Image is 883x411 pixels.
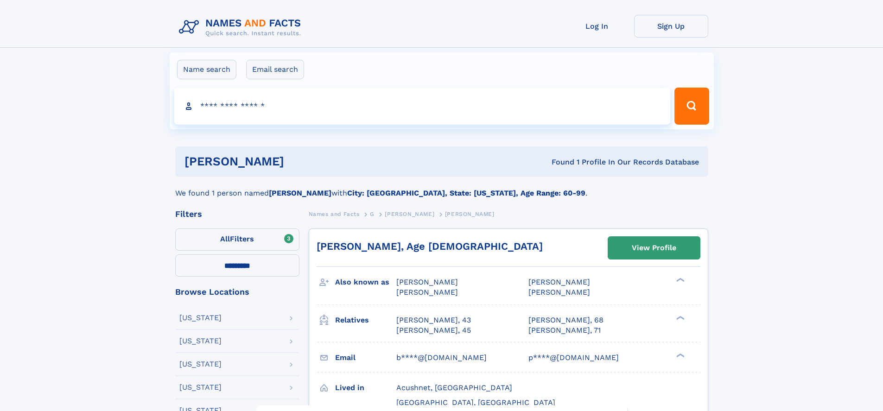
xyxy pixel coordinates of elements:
[396,398,555,407] span: [GEOGRAPHIC_DATA], [GEOGRAPHIC_DATA]
[184,156,418,167] h1: [PERSON_NAME]
[179,360,222,368] div: [US_STATE]
[674,277,685,283] div: ❯
[528,278,590,286] span: [PERSON_NAME]
[175,228,299,251] label: Filters
[220,234,230,243] span: All
[335,312,396,328] h3: Relatives
[396,383,512,392] span: Acushnet, [GEOGRAPHIC_DATA]
[175,210,299,218] div: Filters
[385,208,434,220] a: [PERSON_NAME]
[418,157,699,167] div: Found 1 Profile In Our Records Database
[347,189,585,197] b: City: [GEOGRAPHIC_DATA], State: [US_STATE], Age Range: 60-99
[396,315,471,325] a: [PERSON_NAME], 43
[560,15,634,38] a: Log In
[528,288,590,297] span: [PERSON_NAME]
[335,350,396,366] h3: Email
[632,237,676,259] div: View Profile
[674,88,709,125] button: Search Button
[179,314,222,322] div: [US_STATE]
[175,15,309,40] img: Logo Names and Facts
[317,240,543,252] a: [PERSON_NAME], Age [DEMOGRAPHIC_DATA]
[309,208,360,220] a: Names and Facts
[175,177,708,199] div: We found 1 person named with .
[177,60,236,79] label: Name search
[269,189,331,197] b: [PERSON_NAME]
[385,211,434,217] span: [PERSON_NAME]
[370,208,375,220] a: G
[175,288,299,296] div: Browse Locations
[674,352,685,358] div: ❯
[634,15,708,38] a: Sign Up
[335,274,396,290] h3: Also known as
[396,325,471,335] a: [PERSON_NAME], 45
[179,384,222,391] div: [US_STATE]
[174,88,671,125] input: search input
[335,380,396,396] h3: Lived in
[608,237,700,259] a: View Profile
[179,337,222,345] div: [US_STATE]
[528,315,603,325] a: [PERSON_NAME], 68
[370,211,375,217] span: G
[396,288,458,297] span: [PERSON_NAME]
[246,60,304,79] label: Email search
[528,325,601,335] a: [PERSON_NAME], 71
[445,211,495,217] span: [PERSON_NAME]
[674,315,685,321] div: ❯
[396,278,458,286] span: [PERSON_NAME]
